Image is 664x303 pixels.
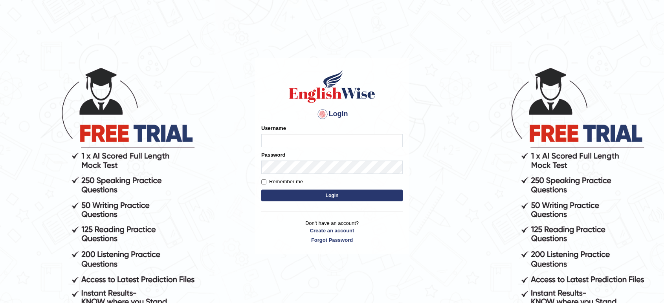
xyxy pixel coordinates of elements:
[261,190,403,201] button: Login
[261,108,403,120] h4: Login
[261,236,403,244] a: Forgot Password
[261,124,286,132] label: Username
[261,179,266,184] input: Remember me
[261,227,403,234] a: Create an account
[261,178,303,186] label: Remember me
[261,219,403,244] p: Don't have an account?
[261,151,285,159] label: Password
[287,69,377,104] img: Logo of English Wise sign in for intelligent practice with AI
